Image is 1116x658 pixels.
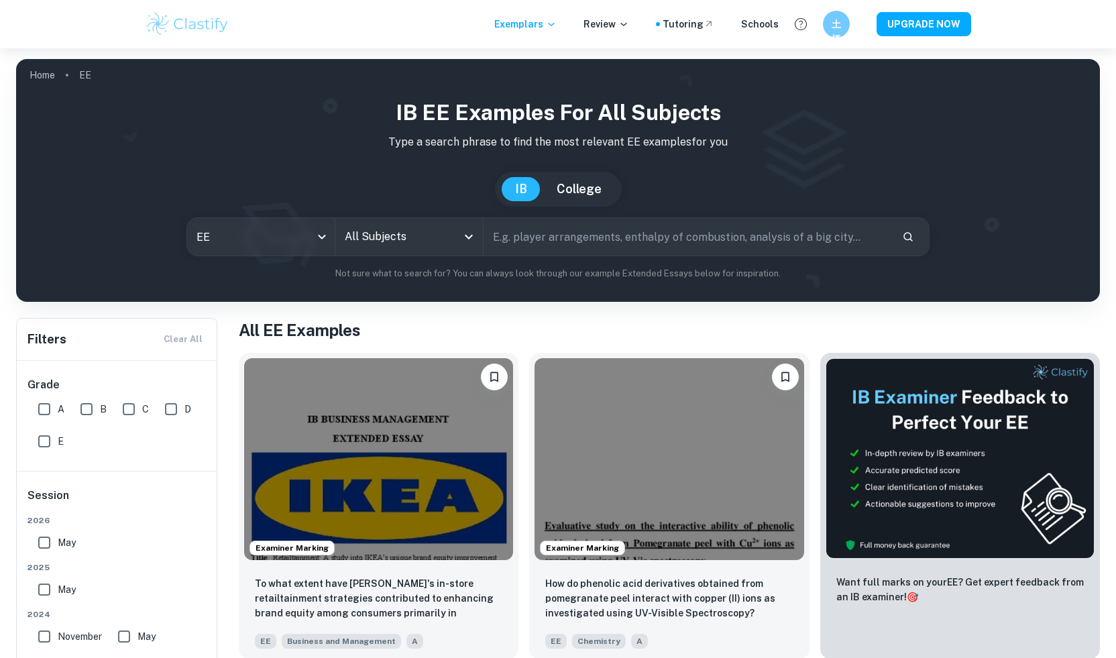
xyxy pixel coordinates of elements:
[27,330,66,349] h6: Filters
[772,364,799,390] button: Bookmark
[250,542,334,554] span: Examiner Marking
[836,575,1084,604] p: Want full marks on your EE ? Get expert feedback from an IB examiner!
[789,13,812,36] button: Help and Feedback
[137,629,156,644] span: May
[406,634,423,649] span: A
[145,11,230,38] img: Clastify logo
[282,634,401,649] span: Business and Management
[631,634,648,649] span: A
[79,68,91,83] p: EE
[58,434,64,449] span: E
[27,514,207,527] span: 2026
[27,488,207,514] h6: Session
[535,358,803,560] img: Chemistry EE example thumbnail: How do phenolic acid derivatives obtaine
[239,318,1100,342] h1: All EE Examples
[27,608,207,620] span: 2024
[184,402,191,417] span: D
[826,358,1095,559] img: Thumbnail
[255,634,276,649] span: EE
[484,218,891,256] input: E.g. player arrangements, enthalpy of combustion, analysis of a big city...
[27,377,207,393] h6: Grade
[502,177,541,201] button: IB
[142,402,149,417] span: C
[545,634,567,649] span: EE
[459,227,478,246] button: Open
[30,66,55,85] a: Home
[543,177,615,201] button: College
[481,364,508,390] button: Bookmark
[58,402,64,417] span: A
[27,267,1089,280] p: Not sure what to search for? You can always look through our example Extended Essays below for in...
[663,17,714,32] a: Tutoring
[583,17,629,32] p: Review
[58,582,76,597] span: May
[27,561,207,573] span: 2025
[823,11,850,38] button: 土橋
[741,17,779,32] a: Schools
[187,218,335,256] div: EE
[545,576,793,620] p: How do phenolic acid derivatives obtained from pomegranate peel interact with copper (II) ions as...
[100,402,107,417] span: B
[58,629,102,644] span: November
[907,592,918,602] span: 🎯
[244,358,513,560] img: Business and Management EE example thumbnail: To what extent have IKEA's in-store reta
[58,535,76,550] span: May
[16,59,1100,302] img: profile cover
[572,634,626,649] span: Chemistry
[27,97,1089,129] h1: IB EE examples for all subjects
[897,225,919,248] button: Search
[255,576,502,622] p: To what extent have IKEA's in-store retailtainment strategies contributed to enhancing brand equi...
[541,542,624,554] span: Examiner Marking
[27,134,1089,150] p: Type a search phrase to find the most relevant EE examples for you
[877,12,971,36] button: UPGRADE NOW
[829,17,844,32] h6: 土橋
[494,17,557,32] p: Exemplars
